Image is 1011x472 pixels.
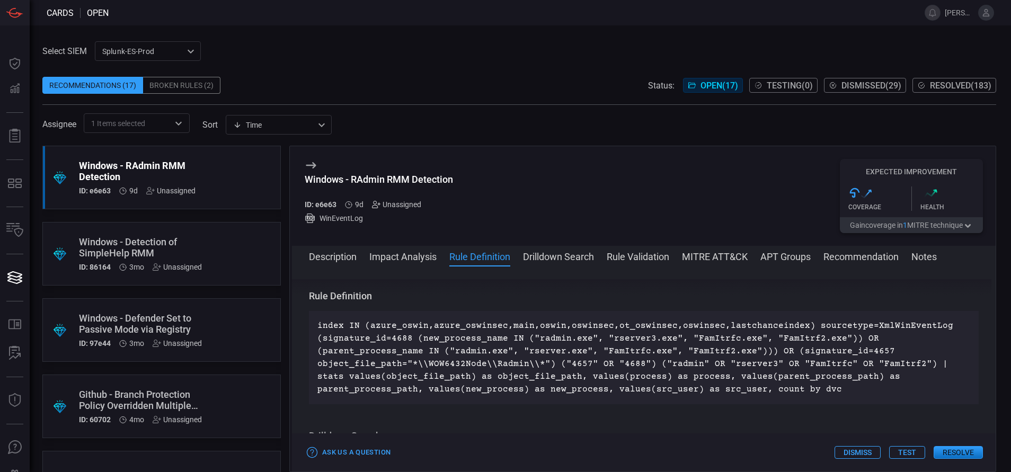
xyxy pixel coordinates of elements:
div: Time [233,120,315,130]
button: Ask Us a Question [305,444,393,461]
span: Assignee [42,119,76,129]
div: Coverage [848,203,911,211]
button: Detections [2,76,28,102]
button: ALERT ANALYSIS [2,341,28,366]
span: Jun 22, 2025 9:33 AM [129,415,144,424]
div: Unassigned [153,339,202,348]
span: Dismissed ( 29 ) [841,81,901,91]
button: Dismissed(29) [824,78,906,93]
button: MITRE ATT&CK [682,250,748,262]
div: Windows - RAdmin RMM Detection [305,174,453,185]
button: Rule Catalog [2,312,28,337]
button: APT Groups [760,250,811,262]
button: Dashboard [2,51,28,76]
h3: Rule Definition [309,290,979,302]
button: Threat Intelligence [2,388,28,413]
div: Unassigned [146,186,196,195]
h5: ID: 60702 [79,415,111,424]
button: Testing(0) [749,78,818,93]
span: Sep 28, 2025 9:55 AM [355,200,363,209]
p: Splunk-ES-Prod [102,46,184,57]
p: index IN (azure_oswin,azure_oswinsec,main,oswin,oswinsec,ot_oswinsec,oswinsec,lastchanceindex) so... [317,319,970,396]
div: Unassigned [153,263,202,271]
label: Select SIEM [42,46,87,56]
h3: Drilldown Search [309,430,979,442]
h5: ID: e6e63 [79,186,111,195]
h5: Expected Improvement [840,167,983,176]
span: Jul 06, 2025 8:48 AM [129,263,144,271]
div: Broken Rules (2) [143,77,220,94]
button: Open [171,116,186,131]
button: Recommendation [823,250,899,262]
span: open [87,8,109,18]
button: Ask Us A Question [2,435,28,460]
button: Resolve [934,446,983,459]
button: Cards [2,265,28,290]
span: Open ( 17 ) [700,81,738,91]
button: Description [309,250,357,262]
div: Unassigned [153,415,202,424]
div: Recommendations (17) [42,77,143,94]
span: Sep 28, 2025 9:55 AM [129,186,138,195]
span: Jun 29, 2025 10:25 AM [129,339,144,348]
button: Inventory [2,218,28,243]
button: Reports [2,123,28,149]
span: Cards [47,8,74,18]
label: sort [202,120,218,130]
button: Test [889,446,925,459]
span: Testing ( 0 ) [767,81,813,91]
button: Rule Definition [449,250,510,262]
button: Notes [911,250,937,262]
div: Windows - Detection of SimpleHelp RMM [79,236,204,259]
div: Github - Branch Protection Policy Overridden Multiple Times by the Same User [79,389,204,411]
div: Windows - Defender Set to Passive Mode via Registry [79,313,204,335]
div: WinEventLog [305,213,453,224]
button: Drilldown Search [523,250,594,262]
div: Unassigned [372,200,421,209]
button: Open(17) [683,78,743,93]
span: 1 [903,221,907,229]
span: Status: [648,81,675,91]
button: Impact Analysis [369,250,437,262]
h5: ID: 97e44 [79,339,111,348]
button: Dismiss [835,446,881,459]
span: [PERSON_NAME].[PERSON_NAME] [945,8,974,17]
button: Resolved(183) [912,78,996,93]
div: Windows - RAdmin RMM Detection [79,160,204,182]
button: Rule Validation [607,250,669,262]
div: Health [920,203,983,211]
span: 1 Items selected [91,118,145,129]
h5: ID: e6e63 [305,200,336,209]
span: Resolved ( 183 ) [930,81,991,91]
button: Gaincoverage in1MITRE technique [840,217,983,233]
h5: ID: 86164 [79,263,111,271]
button: MITRE - Detection Posture [2,171,28,196]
